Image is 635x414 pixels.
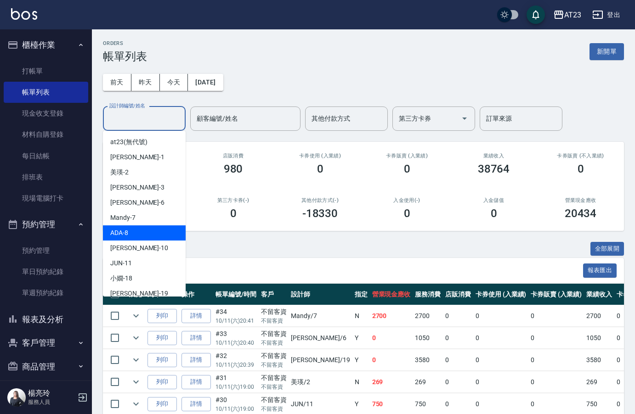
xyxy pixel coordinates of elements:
button: 報表及分析 [4,308,88,331]
button: expand row [129,331,143,345]
td: 0 [443,371,473,393]
button: expand row [129,309,143,323]
th: 帳單編號/時間 [213,284,259,305]
p: 10/11 (六) 19:00 [215,405,256,413]
button: 登出 [589,6,624,23]
button: 客戶管理 [4,331,88,355]
h2: ORDERS [103,40,147,46]
button: 今天 [160,74,188,91]
button: expand row [129,397,143,411]
td: 0 [473,371,529,393]
button: 列印 [147,331,177,345]
button: 商品管理 [4,355,88,379]
a: 詳情 [181,331,211,345]
a: 每日結帳 [4,145,88,167]
td: 2700 [584,305,614,327]
span: 小嫺 -18 [110,274,132,283]
td: 0 [528,349,584,371]
button: Open [457,111,472,126]
p: 服務人員 [28,398,75,406]
div: 不留客資 [261,351,287,361]
td: N [352,371,370,393]
h3: 0 [404,207,410,220]
span: JUN -11 [110,258,132,268]
th: 操作 [179,284,213,305]
td: 0 [528,305,584,327]
td: #34 [213,305,259,327]
h3: 0 [230,207,237,220]
button: 前天 [103,74,131,91]
p: 不留客資 [261,339,287,347]
h2: 入金儲值 [461,197,526,203]
a: 預約管理 [4,240,88,261]
th: 指定 [352,284,370,305]
button: 報表匯出 [583,263,617,278]
td: 269 [413,371,443,393]
td: [PERSON_NAME] /19 [289,349,352,371]
h2: 其他付款方式(-) [288,197,352,203]
h3: 980 [224,162,243,175]
a: 詳情 [181,309,211,323]
td: [PERSON_NAME] /6 [289,327,352,349]
td: 0 [443,349,473,371]
td: 2700 [413,305,443,327]
span: 訂單列表 [114,266,583,275]
td: #32 [213,349,259,371]
button: 櫃檯作業 [4,33,88,57]
h3: -18330 [302,207,338,220]
h5: 楊亮玲 [28,389,75,398]
h2: 入金使用(-) [374,197,439,203]
button: expand row [129,375,143,389]
a: 詳情 [181,375,211,389]
th: 卡券販賣 (入業績) [528,284,584,305]
h3: 0 [578,162,584,175]
span: [PERSON_NAME] -3 [110,183,164,192]
span: [PERSON_NAME] -1 [110,152,164,162]
th: 客戶 [259,284,289,305]
td: 美瑛 /2 [289,371,352,393]
a: 詳情 [181,353,211,367]
td: 0 [473,305,529,327]
td: 269 [584,371,614,393]
h2: 第三方卡券(-) [201,197,266,203]
button: 昨天 [131,74,160,91]
button: 列印 [147,375,177,389]
button: 新開單 [590,43,624,60]
td: 2700 [370,305,413,327]
th: 卡券使用 (入業績) [473,284,529,305]
button: expand row [129,353,143,367]
td: 0 [528,371,584,393]
td: 0 [443,305,473,327]
p: 不留客資 [261,317,287,325]
a: 現場電腦打卡 [4,188,88,209]
h3: 0 [317,162,323,175]
h2: 卡券販賣 (不入業績) [548,153,613,159]
td: 1050 [584,327,614,349]
th: 設計師 [289,284,352,305]
h2: 卡券使用 (入業績) [288,153,352,159]
span: [PERSON_NAME] -19 [110,289,168,298]
h2: 店販消費 [201,153,266,159]
span: at23 (無代號) [110,137,147,147]
span: ADA -8 [110,228,128,238]
td: #33 [213,327,259,349]
span: Mandy -7 [110,213,136,223]
img: Logo [11,8,37,20]
p: 10/11 (六) 19:00 [215,383,256,391]
div: 不留客資 [261,307,287,317]
h3: 20434 [565,207,597,220]
p: 10/11 (六) 20:39 [215,361,256,369]
h3: 帳單列表 [103,50,147,63]
th: 店販消費 [443,284,473,305]
td: 0 [528,327,584,349]
td: 0 [473,349,529,371]
h2: 業績收入 [461,153,526,159]
a: 新開單 [590,47,624,56]
td: 0 [443,327,473,349]
div: AT23 [564,9,581,21]
a: 帳單列表 [4,82,88,103]
td: Y [352,349,370,371]
td: 0 [370,349,413,371]
td: Y [352,327,370,349]
a: 排班表 [4,167,88,188]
